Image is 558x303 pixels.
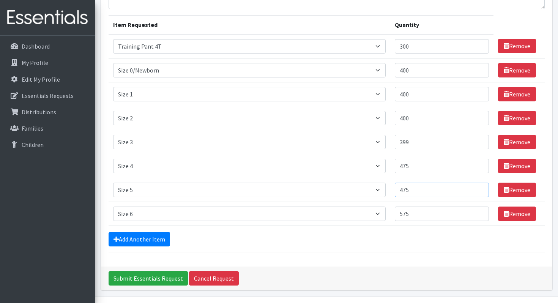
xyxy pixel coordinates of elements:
[22,92,74,99] p: Essentials Requests
[3,55,92,70] a: My Profile
[22,125,43,132] p: Families
[498,111,536,125] a: Remove
[189,271,239,286] a: Cancel Request
[3,88,92,103] a: Essentials Requests
[22,108,56,116] p: Distributions
[109,271,188,286] input: Submit Essentials Request
[498,87,536,101] a: Remove
[498,63,536,77] a: Remove
[498,39,536,53] a: Remove
[498,207,536,221] a: Remove
[390,15,493,34] th: Quantity
[109,15,390,34] th: Item Requested
[3,5,92,30] img: HumanEssentials
[498,135,536,149] a: Remove
[3,137,92,152] a: Children
[22,141,44,148] p: Children
[22,76,60,83] p: Edit My Profile
[498,159,536,173] a: Remove
[3,72,92,87] a: Edit My Profile
[109,232,170,246] a: Add Another Item
[22,43,50,50] p: Dashboard
[3,121,92,136] a: Families
[498,183,536,197] a: Remove
[3,39,92,54] a: Dashboard
[3,104,92,120] a: Distributions
[22,59,48,66] p: My Profile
